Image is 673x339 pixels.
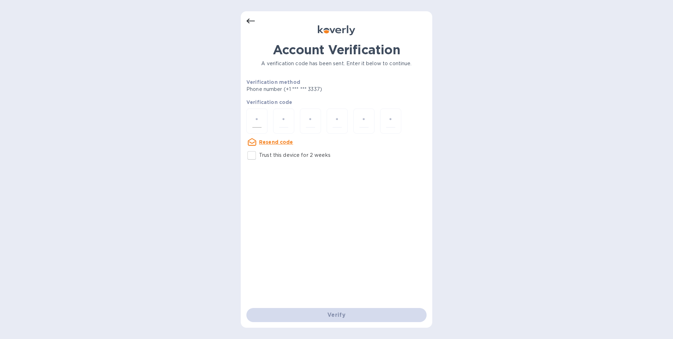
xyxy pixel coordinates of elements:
p: Phone number (+1 *** *** 3337) [246,86,376,93]
p: Trust this device for 2 weeks [259,152,331,159]
h1: Account Verification [246,42,427,57]
b: Verification method [246,79,300,85]
p: A verification code has been sent. Enter it below to continue. [246,60,427,67]
u: Resend code [259,139,293,145]
p: Verification code [246,99,427,106]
